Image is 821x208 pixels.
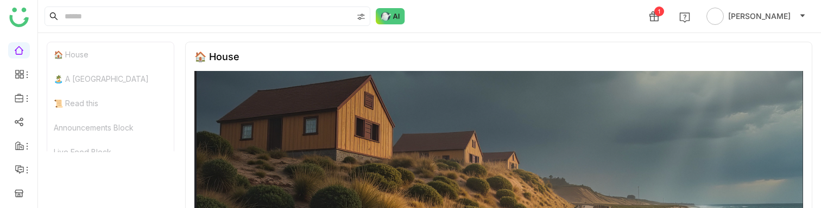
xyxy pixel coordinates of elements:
[654,6,664,16] div: 1
[47,115,174,140] div: Announcements Block
[47,42,174,67] div: 🏠 House
[706,8,724,25] img: avatar
[728,10,791,22] span: [PERSON_NAME]
[47,91,174,115] div: 📜 Read this
[704,8,808,25] button: [PERSON_NAME]
[679,12,690,23] img: help.svg
[357,12,365,21] img: search-type.svg
[9,8,29,27] img: logo
[47,67,174,91] div: 🏝️ A [GEOGRAPHIC_DATA]
[194,51,239,62] div: 🏠 House
[47,140,174,164] div: Live Feed Block
[376,8,405,24] img: ask-buddy-normal.svg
